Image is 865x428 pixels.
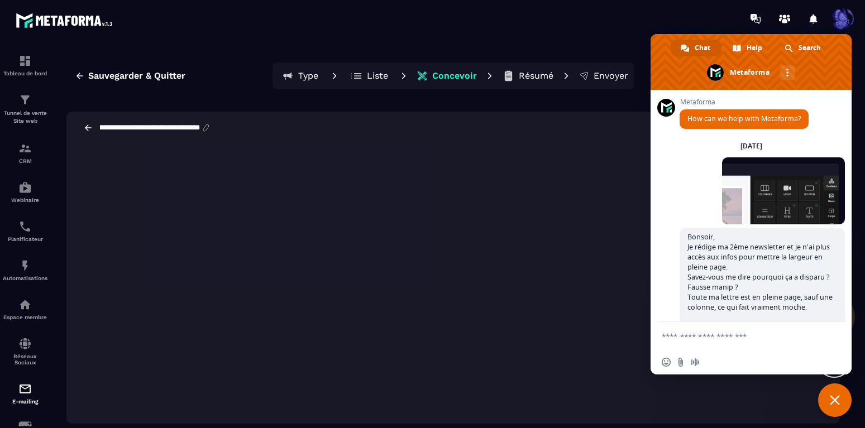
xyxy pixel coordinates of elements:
[3,70,47,76] p: Tableau de bord
[18,220,32,233] img: scheduler
[799,40,821,56] span: Search
[676,358,685,367] span: Send a file
[695,40,710,56] span: Chat
[519,70,553,81] p: Résumé
[18,181,32,194] img: automations
[747,40,762,56] span: Help
[275,65,325,87] button: Type
[298,70,318,81] p: Type
[740,143,762,150] div: [DATE]
[3,85,47,133] a: formationformationTunnel de vente Site web
[680,98,809,106] span: Metaforma
[3,46,47,85] a: formationformationTableau de bord
[88,70,185,81] span: Sauvegarder & Quitter
[18,93,32,107] img: formation
[499,65,557,87] button: Résumé
[576,65,632,87] button: Envoyer
[413,65,480,87] button: Concevoir
[3,236,47,242] p: Planificateur
[662,358,671,367] span: Insert an emoji
[3,398,47,405] p: E-mailing
[432,70,477,81] p: Concevoir
[16,10,116,31] img: logo
[780,65,795,80] div: More channels
[687,114,801,123] span: How can we help with Metaforma?
[818,383,852,417] div: Close chat
[3,329,47,374] a: social-networksocial-networkRéseaux Sociaux
[3,109,47,125] p: Tunnel de vente Site web
[3,172,47,211] a: automationsautomationsWebinaire
[662,331,816,342] textarea: Compose your message...
[723,40,773,56] div: Help
[18,54,32,68] img: formation
[18,142,32,155] img: formation
[3,374,47,413] a: emailemailE-mailing
[18,298,32,311] img: automations
[3,158,47,164] p: CRM
[3,133,47,172] a: formationformationCRM
[3,251,47,290] a: automationsautomationsAutomatisations
[3,353,47,366] p: Réseaux Sociaux
[691,358,700,367] span: Audio message
[66,66,194,86] button: Sauvegarder & Quitter
[18,337,32,350] img: social-network
[18,382,32,396] img: email
[3,314,47,320] p: Espace membre
[3,211,47,251] a: schedulerschedulerPlanificateur
[671,40,721,56] div: Chat
[3,290,47,329] a: automationsautomationsEspace membre
[367,70,388,81] p: Liste
[18,259,32,272] img: automations
[3,197,47,203] p: Webinaire
[775,40,832,56] div: Search
[344,65,394,87] button: Liste
[3,275,47,281] p: Automatisations
[594,70,628,81] p: Envoyer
